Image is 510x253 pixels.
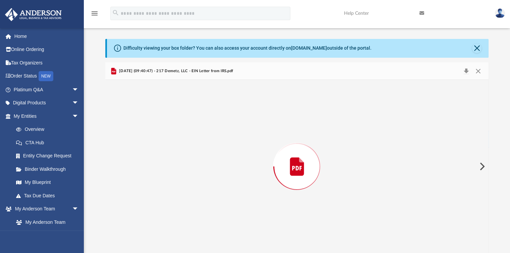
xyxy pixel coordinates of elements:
span: arrow_drop_down [72,83,86,97]
a: Order StatusNEW [5,69,89,83]
a: menu [91,13,99,17]
a: Online Ordering [5,43,89,56]
button: Close [472,66,484,76]
img: Anderson Advisors Platinum Portal [3,8,64,21]
span: arrow_drop_down [72,96,86,110]
a: Binder Walkthrough [9,162,89,176]
button: Download [460,66,472,76]
a: Tax Organizers [5,56,89,69]
button: Close [472,44,481,53]
i: search [112,9,119,16]
span: arrow_drop_down [72,202,86,216]
span: [DATE] (09:40:47) - 217 Demetz, LLC - EIN Letter from IRS.pdf [118,68,233,74]
a: Anderson System [9,229,86,242]
a: Overview [9,123,89,136]
i: menu [91,9,99,17]
a: My Anderson Team [9,215,82,229]
img: User Pic [495,8,505,18]
div: NEW [39,71,53,81]
a: CTA Hub [9,136,89,149]
a: Entity Change Request [9,149,89,163]
span: arrow_drop_down [72,109,86,123]
a: Home [5,30,89,43]
a: Platinum Q&Aarrow_drop_down [5,83,89,96]
div: Difficulty viewing your box folder? You can also access your account directly on outside of the p... [123,45,372,52]
a: My Anderson Teamarrow_drop_down [5,202,86,216]
a: Tax Due Dates [9,189,89,202]
a: My Blueprint [9,176,86,189]
a: [DOMAIN_NAME] [291,45,327,51]
a: My Entitiesarrow_drop_down [5,109,89,123]
button: Next File [474,157,489,176]
a: Digital Productsarrow_drop_down [5,96,89,110]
